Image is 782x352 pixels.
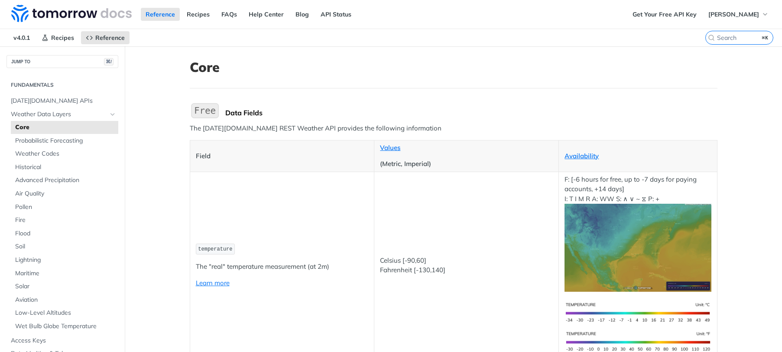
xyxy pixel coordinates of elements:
[380,143,400,152] a: Values
[15,176,116,185] span: Advanced Precipitation
[316,8,356,21] a: API Status
[11,306,118,319] a: Low-Level Altitudes
[37,31,79,44] a: Recipes
[109,111,116,118] button: Hide subpages for Weather Data Layers
[15,137,116,145] span: Probabilistic Forecasting
[15,150,116,158] span: Weather Codes
[11,97,116,105] span: [DATE][DOMAIN_NAME] APIs
[244,8,289,21] a: Help Center
[6,108,118,121] a: Weather Data LayersHide subpages for Weather Data Layers
[95,34,125,42] span: Reference
[190,124,717,134] p: The [DATE][DOMAIN_NAME] REST Weather API provides the following information
[81,31,130,44] a: Reference
[6,55,118,68] button: JUMP TO⌘/
[628,8,701,21] a: Get Your Free API Key
[6,81,118,89] h2: Fundamentals
[565,308,711,316] span: Expand image
[11,320,118,333] a: Wet Bulb Globe Temperature
[11,254,118,267] a: Lightning
[11,147,118,160] a: Weather Codes
[11,161,118,174] a: Historical
[11,110,107,119] span: Weather Data Layers
[11,201,118,214] a: Pollen
[708,34,715,41] svg: Search
[380,159,553,169] p: (Metric, Imperial)
[565,298,711,327] img: temperature-si
[11,121,118,134] a: Core
[15,229,116,238] span: Flood
[565,152,599,160] a: Availability
[15,322,116,331] span: Wet Bulb Globe Temperature
[565,204,711,292] img: temperature
[11,187,118,200] a: Air Quality
[9,31,35,44] span: v4.0.1
[15,123,116,132] span: Core
[760,33,771,42] kbd: ⌘K
[11,240,118,253] a: Soil
[104,58,114,65] span: ⌘/
[15,309,116,317] span: Low-Level Altitudes
[196,151,369,161] p: Field
[217,8,242,21] a: FAQs
[15,296,116,304] span: Aviation
[704,8,773,21] button: [PERSON_NAME]
[182,8,214,21] a: Recipes
[11,214,118,227] a: Fire
[190,59,717,75] h1: Core
[11,336,116,345] span: Access Keys
[141,8,180,21] a: Reference
[198,246,232,252] span: temperature
[11,227,118,240] a: Flood
[6,95,118,108] a: [DATE][DOMAIN_NAME] APIs
[225,108,717,117] div: Data Fields
[6,334,118,347] a: Access Keys
[565,243,711,251] span: Expand image
[11,293,118,306] a: Aviation
[708,10,759,18] span: [PERSON_NAME]
[196,279,230,287] a: Learn more
[565,175,711,292] p: F: [-6 hours for free, up to -7 days for paying accounts, +14 days] I: T I M R A: WW S: ∧ ∨ ~ ⧖ P: +
[15,203,116,212] span: Pollen
[51,34,74,42] span: Recipes
[380,256,553,275] p: Celsius [-90,60] Fahrenheit [-130,140]
[15,216,116,225] span: Fire
[11,5,132,22] img: Tomorrow.io Weather API Docs
[15,163,116,172] span: Historical
[11,174,118,187] a: Advanced Precipitation
[15,256,116,264] span: Lightning
[15,269,116,278] span: Maritime
[15,242,116,251] span: Soil
[196,262,369,272] p: The "real" temperature measurement (at 2m)
[15,282,116,291] span: Solar
[11,280,118,293] a: Solar
[565,337,711,345] span: Expand image
[15,189,116,198] span: Air Quality
[291,8,314,21] a: Blog
[11,134,118,147] a: Probabilistic Forecasting
[11,267,118,280] a: Maritime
